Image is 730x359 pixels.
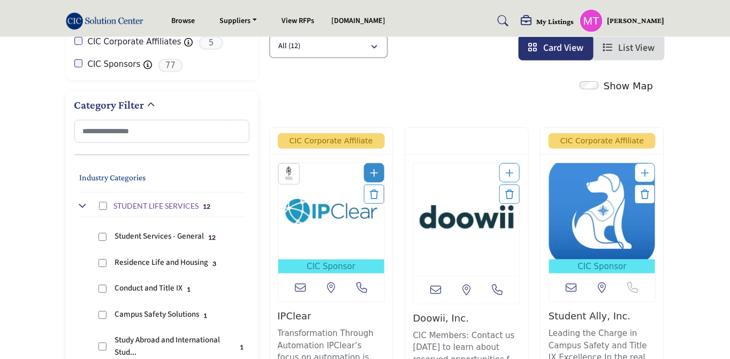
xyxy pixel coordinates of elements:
[88,36,181,48] label: CIC Corporate Affiliates
[537,17,574,26] h5: My Listings
[521,16,574,28] div: My Listings
[331,16,385,26] a: [DOMAIN_NAME]
[208,234,216,241] b: 12
[115,309,199,321] p: Campus Safety Solutions: Security systems and emergency management services
[549,133,656,149] span: CIC Corporate Affiliate
[280,261,382,273] span: CIC Sponsor
[505,167,514,179] a: Add To List
[74,120,249,143] input: Search Category
[80,171,146,184] button: Industry Categories
[278,163,384,259] img: IPClear
[115,231,204,243] p: Student Services - General: Comprehensive student support service management
[203,310,207,320] div: 1 Results For Campus Safety Solutions
[413,312,469,324] a: Doowii, Inc.
[203,312,207,319] b: 1
[487,12,515,29] a: Search
[549,163,655,274] a: Open Listing in new tab
[279,41,301,52] p: All (12)
[203,201,210,211] div: 12 Results For STUDENT LIFE SERVICES
[98,233,107,241] input: Select Student Services - General checkbox
[199,36,223,50] span: 5
[158,59,182,72] span: 77
[98,259,107,268] input: Select Residence Life and Housing checkbox
[549,310,656,322] h3: Student Ally, Inc.
[98,311,107,319] input: Select Campus Safety Solutions checkbox
[74,59,82,67] input: CIC Sponsors checkbox
[544,41,584,55] span: Card View
[171,16,195,26] a: Browse
[208,232,216,242] div: 12 Results For Student Services - General
[240,342,244,352] div: 1 Results For Study Abroad and International Student Support
[115,257,208,269] p: Residence Life and Housing: Student housing management and residential program solutions
[549,310,630,322] a: Student Ally, Inc.
[278,163,384,274] a: Open Listing in new tab
[282,166,296,181] img: ACCU Sponsors Badge Icon
[580,9,603,33] button: Show hide supplier dropdown
[187,284,191,294] div: 1 Results For Conduct and Title IX
[212,258,216,268] div: 3 Results For Residence Life and Housing
[414,163,520,276] a: Open Listing in new tab
[66,12,149,30] img: Site Logo
[240,343,244,351] b: 1
[74,97,145,113] h2: Category Filter
[603,41,655,55] a: View List
[212,260,216,268] b: 3
[113,201,199,211] h4: STUDENT LIFE SERVICES: Campus engagement, residential life, and student activity management solut...
[549,163,655,259] img: Student Ally, Inc.
[278,310,385,322] h3: IPClear
[282,16,314,26] a: View RFPs
[619,41,655,55] span: List View
[269,35,388,58] button: All (12)
[115,282,182,295] p: Conduct and Title IX: Student conduct management and compliance systems
[519,35,594,60] li: Card View
[203,203,210,210] b: 12
[212,13,264,28] a: Suppliers
[641,167,649,179] a: Add To List
[594,35,665,60] li: List View
[551,261,653,273] span: CIC Sponsor
[607,16,665,26] h5: [PERSON_NAME]
[278,133,385,149] span: CIC Corporate Affiliate
[187,286,191,293] b: 1
[604,79,653,93] label: Show Map
[98,285,107,293] input: Select Conduct and Title IX checkbox
[278,310,311,322] a: IPClear
[74,37,82,45] input: CIC Corporate Affiliates checkbox
[528,41,584,55] a: View Card
[98,342,107,351] input: Select Study Abroad and International Student Support checkbox
[413,312,520,324] h3: Doowii, Inc.
[115,334,235,358] p: Study Abroad and International Student Support: International program management and student supp...
[414,163,520,276] img: Doowii, Inc.
[370,167,378,179] a: Add To List
[99,202,108,210] input: Select STUDENT LIFE SERVICES checkbox
[88,58,141,71] label: CIC Sponsors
